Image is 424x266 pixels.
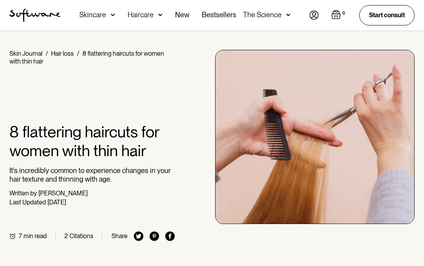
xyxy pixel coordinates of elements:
img: arrow down [286,11,291,19]
div: Skincare [79,11,106,19]
img: arrow down [158,11,163,19]
div: [DATE] [48,199,66,206]
img: Software Logo [9,9,60,22]
div: 0 [341,10,347,17]
div: The Science [243,11,281,19]
img: facebook icon [165,231,175,241]
div: / [77,50,79,57]
a: Hair loss [51,50,74,57]
a: Open empty cart [331,10,347,21]
div: Last Updated [9,199,46,206]
div: Share [111,232,128,240]
div: 2 [64,232,68,240]
p: It's incredibly common to experience changes in your hair texture and thinning with age. [9,166,175,183]
div: Haircare [128,11,154,19]
img: pinterest icon [150,231,159,241]
div: [PERSON_NAME] [38,189,88,197]
div: / [46,50,48,57]
a: home [9,9,60,22]
div: Citations [69,232,93,240]
div: 7 [19,232,22,240]
img: twitter icon [134,231,143,241]
a: Start consult [359,5,415,25]
h1: 8 flattering haircuts for women with thin hair [9,122,175,160]
a: Skin Journal [9,50,42,57]
div: min read [24,232,47,240]
div: Written by [9,189,37,197]
div: 8 flattering haircuts for women with thin hair [9,50,164,65]
img: arrow down [111,11,115,19]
